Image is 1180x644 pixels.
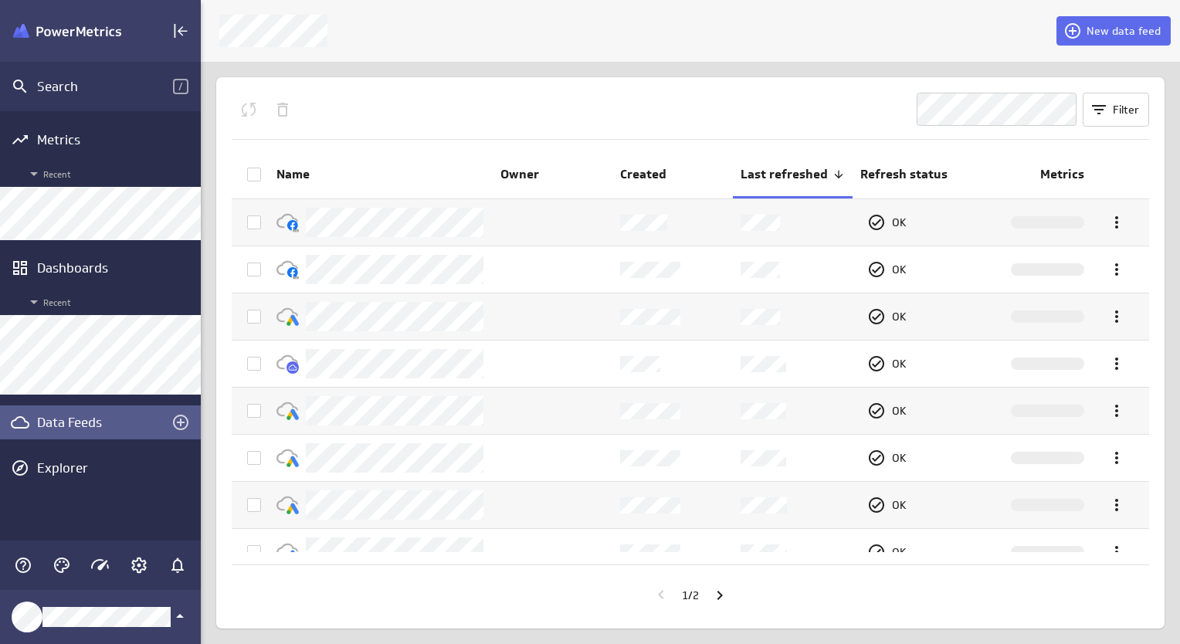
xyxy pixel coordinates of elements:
[500,166,605,182] span: Owner
[892,215,907,229] p: OK
[860,166,948,182] span: Refresh status
[37,131,164,148] div: Metrics
[49,552,75,578] div: Themes
[1104,209,1130,236] div: More actions
[620,166,724,182] span: Created
[236,97,262,123] div: Queue the selected feeds for refresh
[287,267,299,280] img: image653538761856308429.png
[37,259,164,276] div: Dashboards
[682,578,699,613] div: Current page 1 / total pages 2
[287,220,299,232] img: image653538761856308429.png
[13,24,121,39] img: Klipfolio PowerMetrics Banner
[37,459,197,476] div: Explorer
[682,588,699,602] p: 1 / 2
[892,498,907,512] p: OK
[1104,256,1130,283] div: More actions
[1056,16,1171,46] button: New data feed
[892,357,907,371] p: OK
[1040,166,1084,182] span: Metrics
[1083,93,1149,127] button: Filter
[1104,398,1130,424] div: More actions
[168,409,194,436] div: Create a data feed
[37,414,164,431] div: Data Feeds
[91,556,110,575] svg: Usage
[741,166,832,182] span: Last refreshed
[53,556,71,575] svg: Themes
[173,79,188,94] span: /
[707,582,733,608] div: Go to next page
[276,166,485,182] span: Name
[287,456,299,468] img: image3543186115594903612.png
[168,18,194,44] div: Collapse
[892,404,907,418] p: OK
[1104,539,1130,565] div: More actions
[892,310,907,324] p: OK
[287,550,299,562] img: image3543186115594903612.png
[270,97,296,123] div: Delete
[287,314,299,327] img: image3543186115594903612.png
[126,552,152,578] div: Account and settings
[1087,24,1161,38] span: New data feed
[25,164,193,183] span: Recent
[648,581,674,608] div: Go to previous page
[1104,445,1130,471] div: More actions
[1104,492,1130,518] div: More actions
[287,408,299,421] img: image3543186115594903612.png
[164,552,191,578] div: Notifications
[892,451,907,465] p: OK
[25,293,193,311] span: Recent
[892,545,907,559] p: OK
[10,552,36,578] div: Help & PowerMetrics Assistant
[1104,303,1130,330] div: More actions
[37,78,173,95] div: Search
[1104,351,1130,377] div: More actions
[130,556,148,575] svg: Account and settings
[892,263,907,276] p: OK
[1113,103,1139,117] span: Filter
[832,168,845,181] div: Reverse sort direction
[287,503,299,515] img: image3543186115594903612.png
